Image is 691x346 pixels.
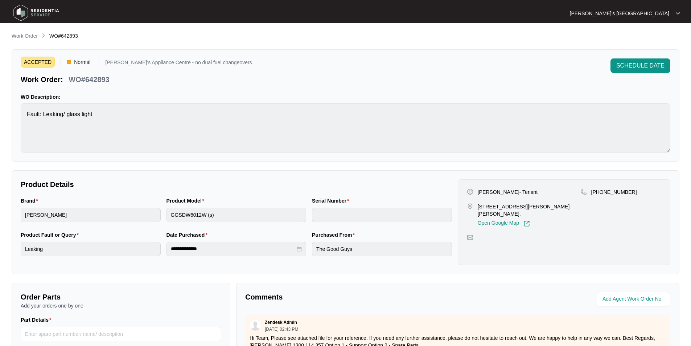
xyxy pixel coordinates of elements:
input: Date Purchased [171,245,296,253]
p: [STREET_ADDRESS][PERSON_NAME][PERSON_NAME], [478,203,580,217]
img: map-pin [467,234,473,241]
button: SCHEDULE DATE [610,58,670,73]
a: Open Google Map [478,220,530,227]
img: map-pin [467,203,473,209]
p: [PHONE_NUMBER] [591,188,637,196]
img: user-pin [467,188,473,195]
input: Brand [21,208,161,222]
p: [PERSON_NAME]- Tenant [478,188,538,196]
label: Part Details [21,316,54,323]
input: Purchased From [312,242,452,256]
span: WO#642893 [49,33,78,39]
p: Product Details [21,179,452,190]
input: Part Details [21,327,221,341]
img: Vercel Logo [67,60,71,64]
img: dropdown arrow [676,12,680,15]
label: Purchased From [312,231,358,239]
img: chevron-right [41,33,46,38]
p: Zendesk Admin [265,319,297,325]
p: Order Parts [21,292,221,302]
span: SCHEDULE DATE [616,61,665,70]
img: residentia service logo [11,2,62,24]
input: Serial Number [312,208,452,222]
textarea: Fault: Leaking/ glass light [21,103,670,152]
label: Brand [21,197,41,204]
p: [DATE] 02:43 PM [265,327,298,331]
p: Work Order [12,32,38,40]
p: WO Description: [21,93,670,101]
a: Work Order [10,32,39,40]
p: [PERSON_NAME]'s Appliance Centre - no dual fuel changeovers [105,60,252,68]
input: Add Agent Work Order No. [602,295,666,304]
span: Normal [71,57,93,68]
input: Product Model [166,208,307,222]
p: [PERSON_NAME]'s [GEOGRAPHIC_DATA] [570,10,669,17]
img: map-pin [580,188,587,195]
label: Serial Number [312,197,352,204]
label: Product Fault or Query [21,231,82,239]
label: Date Purchased [166,231,210,239]
img: Link-External [523,220,530,227]
input: Product Fault or Query [21,242,161,256]
label: Product Model [166,197,207,204]
p: Work Order: [21,74,63,85]
p: Add your orders one by one [21,302,221,309]
p: Comments [245,292,453,302]
span: ACCEPTED [21,57,55,68]
img: user.svg [250,320,261,331]
p: WO#642893 [69,74,109,85]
